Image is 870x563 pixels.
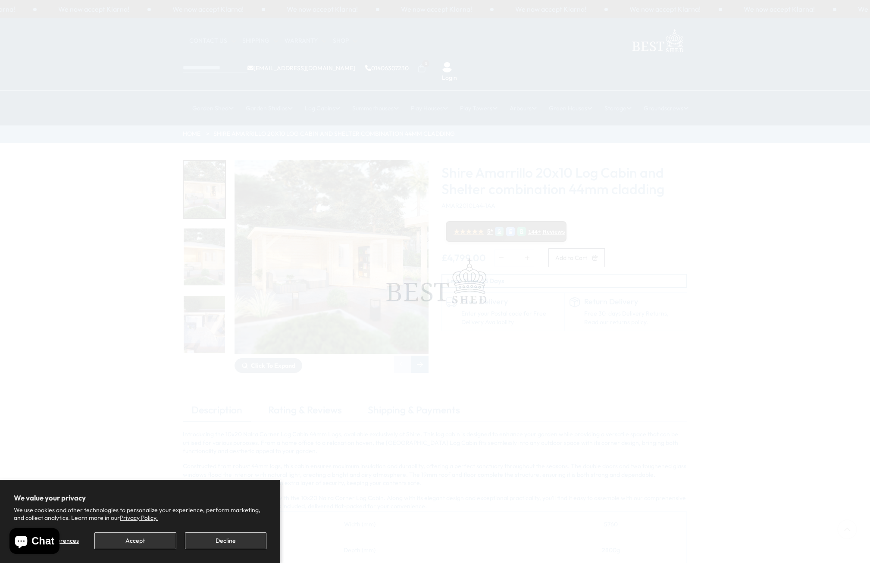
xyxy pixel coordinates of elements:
[185,532,266,549] button: Decline
[120,514,158,522] a: Privacy Policy.
[14,506,266,522] p: We use cookies and other technologies to personalize your experience, perform marketing, and coll...
[7,528,62,556] inbox-online-store-chat: Shopify online store chat
[94,532,176,549] button: Accept
[14,494,266,502] h2: We value your privacy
